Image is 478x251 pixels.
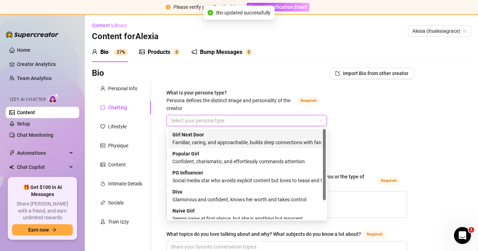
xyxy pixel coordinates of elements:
div: Please verify your Email address [173,3,244,11]
span: notification [191,49,197,55]
button: Content Library [92,20,133,31]
span: 🎁 Get $100 in AI Messages [12,184,73,198]
span: check-circle [208,10,213,16]
strong: Diva [172,189,182,195]
a: Content [17,110,35,115]
span: user [100,86,105,91]
div: Bump Messages [200,48,242,56]
span: link [100,200,105,205]
span: thunderbolt [9,150,15,156]
span: Required [298,97,319,105]
label: What topics do you love talking about and why? What subjects do you know a lot about? [166,230,393,238]
span: Share [PERSON_NAME] with a friend, and earn unlimited rewards [12,201,73,221]
span: Required [378,177,399,185]
a: Chat Monitoring [17,132,53,138]
button: Earn nowarrow-right [12,224,73,235]
div: Selling Strategy [166,139,202,146]
sup: 0 [173,49,180,56]
div: What topics do you love talking about and why? What subjects do you know a lot about? [166,230,361,238]
span: Earn now [28,227,49,233]
div: How would you describe your online personality? How do your fans see you or the type of persona y... [166,173,375,188]
h3: Content for Alexia [92,31,159,42]
div: Personal Info [108,85,137,92]
span: Import Bio from other creator [343,71,408,76]
div: Confident, charismatic, and effortlessly commands attention [172,158,321,165]
a: Team Analytics [17,75,52,81]
span: exclamation-circle [166,5,171,10]
strong: PG Influencer [172,170,203,176]
span: Bio updated successfully [216,9,271,17]
img: Chat Copilot [9,165,14,170]
span: 1 [468,227,474,233]
a: Setup [17,121,30,127]
h3: Bio [92,68,104,79]
span: Resend Verification Email [249,4,307,10]
div: Lifestyle [108,123,126,130]
button: Resend Verification Email [247,3,309,11]
div: Chatting [108,104,127,111]
label: How would you describe your online personality? How do your fans see you or the type of persona y... [166,173,407,188]
div: Intimate Details [108,180,142,188]
span: What is your persona type? [166,90,290,111]
span: Automations [17,147,67,159]
button: Import Bio from other creator [330,68,414,79]
span: Required [364,231,385,238]
div: Physique [108,142,128,149]
div: Glamorous and confident, knows her worth and takes control [172,196,321,203]
span: picture [100,162,105,167]
span: idcard [100,143,105,148]
span: team [463,29,467,33]
strong: Girl Next Door [172,132,204,137]
a: Home [17,47,30,53]
span: picture [139,49,145,55]
img: AI Chatter [48,93,59,104]
a: Creator Analytics [17,59,73,70]
div: Familiar, caring, and approachable, builds deep connections with fans [172,139,321,146]
span: Izzy AI Chatter [10,96,46,103]
sup: 0 [245,49,252,56]
iframe: Intercom live chat [454,227,471,244]
div: Socials [108,199,124,207]
div: Bio [100,48,108,56]
span: arrow-right [52,227,57,232]
div: Products [148,48,170,56]
div: Seems naive at first glance, but she is anything but innocent [172,215,321,222]
span: Persona defines the distinct image and personality of the creator [166,98,290,111]
span: heart [100,124,105,129]
strong: Naive Girl [172,208,195,214]
sup: 27% [114,49,128,56]
span: Content Library [92,23,127,28]
div: Content [108,161,126,169]
span: experiment [100,219,105,224]
span: Alexia (itsalexiagrace) [412,26,467,36]
span: Chat Copilot [17,161,67,173]
div: Social media star who avoids explicit content but loves to tease and flirt [172,177,321,184]
label: Selling Strategy [166,138,234,147]
span: import [335,71,340,76]
span: user [92,49,98,55]
img: logo-BBDzfeDw.svg [6,31,59,38]
span: fire [100,181,105,186]
strong: Popular Girl [172,151,199,157]
span: message [100,105,105,110]
div: Train Izzy [108,218,129,226]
